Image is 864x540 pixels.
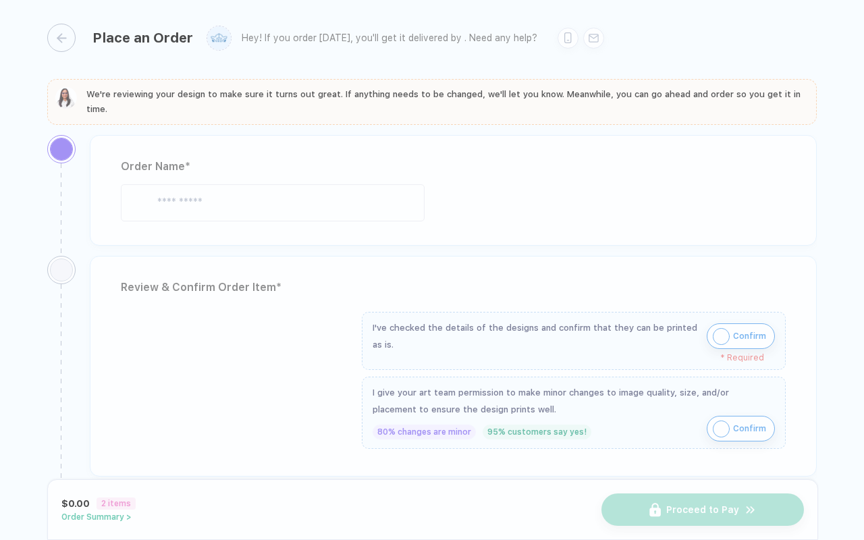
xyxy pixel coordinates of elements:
div: Hey! If you order [DATE], you'll get it delivered by . Need any help? [242,32,537,44]
img: icon [713,328,730,345]
span: We're reviewing your design to make sure it turns out great. If anything needs to be changed, we'... [86,89,801,114]
button: We're reviewing your design to make sure it turns out great. If anything needs to be changed, we'... [55,87,809,117]
div: 80% changes are minor [373,425,476,439]
div: Review & Confirm Order Item [121,277,786,298]
button: iconConfirm [707,323,775,349]
div: Order Name [121,156,786,178]
img: sophie [55,87,77,109]
span: Confirm [733,418,766,439]
div: I've checked the details of the designs and confirm that they can be printed as is. [373,319,700,353]
div: Place an Order [92,30,193,46]
span: 2 items [97,497,136,510]
div: I give your art team permission to make minor changes to image quality, size, and/or placement to... [373,384,775,418]
img: icon [713,421,730,437]
span: Confirm [733,325,766,347]
img: user profile [207,26,231,50]
div: 95% customers say yes! [483,425,591,439]
div: * Required [373,353,764,362]
span: $0.00 [61,498,90,509]
button: Order Summary > [61,512,136,522]
button: iconConfirm [707,416,775,441]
